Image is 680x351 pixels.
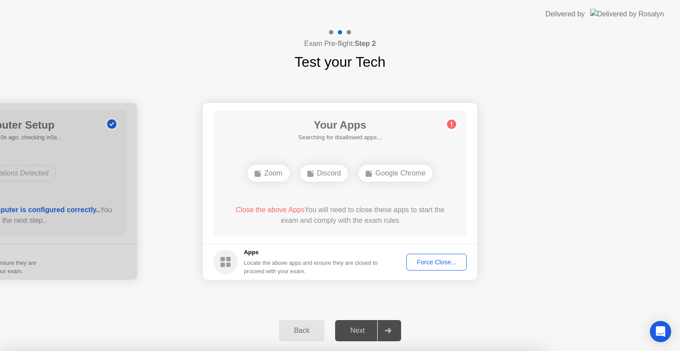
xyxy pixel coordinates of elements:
[355,40,376,47] b: Step 2
[226,205,454,226] div: You will need to close these apps to start the exam and comply with the exam rules
[244,248,378,257] h5: Apps
[282,327,322,335] div: Back
[410,259,464,266] div: Force Close...
[236,206,305,214] span: Close the above Apps
[298,133,382,142] h5: Searching for disallowed apps...
[338,327,377,335] div: Next
[247,165,290,182] div: Zoom
[298,117,382,133] h1: Your Apps
[300,165,348,182] div: Discord
[304,38,376,49] h4: Exam Pre-flight:
[294,51,386,72] h1: Test your Tech
[545,9,585,19] div: Delivered by
[650,321,671,342] div: Open Intercom Messenger
[244,259,378,275] div: Locate the above apps and ensure they are closed to proceed with your exam.
[359,165,433,182] div: Google Chrome
[590,9,664,19] img: Delivered by Rosalyn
